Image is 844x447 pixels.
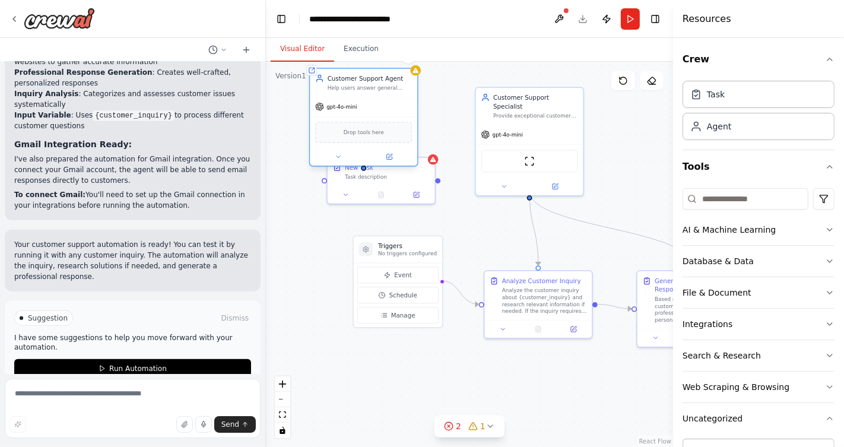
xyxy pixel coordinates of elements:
[683,277,835,308] button: File & Document
[14,110,251,131] li: : Uses to process different customer questions
[363,189,399,200] button: No output available
[524,156,535,167] img: ScrapeWebsiteTool
[309,13,429,25] nav: breadcrumb
[14,154,251,186] p: I've also prepared the automation for Gmail integration. Once you connect your Gmail account, the...
[14,90,78,98] strong: Inquiry Analysis
[275,392,290,407] button: zoom out
[493,93,578,110] div: Customer Support Specialist
[14,111,71,119] strong: Input Variable
[391,311,415,320] span: Manage
[683,287,751,299] div: File & Document
[345,163,373,172] div: New Task
[309,69,418,168] div: Customer Support AgentHelp users answer general questions about a productgpt-4o-miniDrop tools here
[683,214,835,245] button: AI & Machine Learning
[456,420,461,432] span: 2
[344,128,384,137] span: Drop tools here
[707,121,731,132] div: Agent
[655,296,740,324] div: Based on the analysis of the customer inquiry, generate a professional, helpful, and personalized...
[306,65,317,76] div: Shared agent from repository
[357,267,439,284] button: Event
[559,324,588,335] button: Open in side panel
[394,271,411,280] span: Event
[275,423,290,438] button: toggle interactivity
[493,131,523,138] span: gpt-4o-mini
[109,364,167,373] span: Run Automation
[683,76,835,150] div: Crew
[221,420,239,429] span: Send
[525,191,696,265] g: Edge from ad70372f-edf1-48eb-9750-e539625f90b6 to fb18a1a3-fa15-497f-a49f-b82a9a94d5f8
[176,416,193,433] button: Upload files
[93,110,174,121] code: {customer_inquiry}
[520,324,557,335] button: No output available
[219,312,251,324] button: Dismiss
[204,43,232,57] button: Switch to previous chat
[636,270,745,347] div: Generate Customer ResponseBased on the analysis of the customer inquiry, generate a professional,...
[378,242,437,251] h3: Triggers
[28,313,68,323] span: Suggestion
[475,87,584,196] div: Customer Support SpecialistProvide exceptional customer support by analyzing customer inquiries a...
[502,287,587,315] div: Analyze the customer inquiry about {customer_inquiry} and research relevant information if needed...
[647,11,664,27] button: Hide right sidebar
[683,43,835,76] button: Crew
[442,277,479,309] g: Edge from triggers to 3ed08fd5-3fe2-483b-8dd8-9fe85d71a54f
[14,67,251,88] li: : Creates well-crafted, personalized responses
[401,189,431,200] button: Open in side panel
[328,84,413,91] div: Help users answer general questions about a product
[357,287,439,303] button: Schedule
[683,381,789,393] div: Web Scraping & Browsing
[273,11,290,27] button: Hide left sidebar
[683,12,731,26] h4: Resources
[237,43,256,57] button: Start a new chat
[275,407,290,423] button: fit view
[389,291,417,300] span: Schedule
[655,277,740,294] div: Generate Customer Response
[9,416,26,433] button: Improve this prompt
[14,333,251,352] p: I have some suggestions to help you move forward with your automation.
[525,191,542,265] g: Edge from ad70372f-edf1-48eb-9750-e539625f90b6 to 3ed08fd5-3fe2-483b-8dd8-9fe85d71a54f
[378,251,437,258] p: No triggers configured
[401,49,416,64] button: Delete node
[683,309,835,340] button: Integrations
[345,173,430,180] div: Task description
[480,420,486,432] span: 1
[683,318,732,330] div: Integrations
[683,413,743,424] div: Uncategorized
[502,277,581,286] div: Analyze Customer Inquiry
[24,8,95,29] img: Logo
[275,71,306,81] div: Version 1
[683,403,835,434] button: Uncategorized
[328,74,413,83] div: Customer Support Agent
[14,239,251,282] p: Your customer support automation is ready! You can test it by running it with any customer inquir...
[683,246,835,277] button: Database & Data
[326,157,436,204] div: New TaskTask description
[707,88,725,100] div: Task
[14,68,153,77] strong: Professional Response Generation
[683,150,835,183] button: Tools
[14,359,251,378] button: Run Automation
[683,372,835,402] button: Web Scraping & Browsing
[364,151,414,162] button: Open in side panel
[14,140,132,149] strong: Gmail Integration Ready:
[683,340,835,371] button: Search & Research
[353,236,443,328] div: TriggersNo triggers configuredEventScheduleManage
[357,307,439,324] button: Manage
[683,224,776,236] div: AI & Machine Learning
[334,37,388,62] button: Execution
[14,189,251,211] p: You'll need to set up the Gmail connection in your integrations before running the automation.
[326,103,357,110] span: gpt-4o-mini
[14,88,251,110] li: : Categorizes and assesses customer issues systematically
[434,416,505,438] button: 21
[214,416,256,433] button: Send
[598,300,632,313] g: Edge from 3ed08fd5-3fe2-483b-8dd8-9fe85d71a54f to fb18a1a3-fa15-497f-a49f-b82a9a94d5f8
[195,416,212,433] button: Click to speak your automation idea
[531,181,580,192] button: Open in side panel
[639,438,671,445] a: React Flow attribution
[493,112,578,119] div: Provide exceptional customer support by analyzing customer inquiries about {customer_inquiry} and...
[14,191,85,199] strong: To connect Gmail:
[683,255,754,267] div: Database & Data
[271,37,334,62] button: Visual Editor
[683,350,761,362] div: Search & Research
[275,376,290,392] button: zoom in
[275,376,290,438] div: React Flow controls
[484,270,593,338] div: Analyze Customer InquiryAnalyze the customer inquiry about {customer_inquiry} and research releva...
